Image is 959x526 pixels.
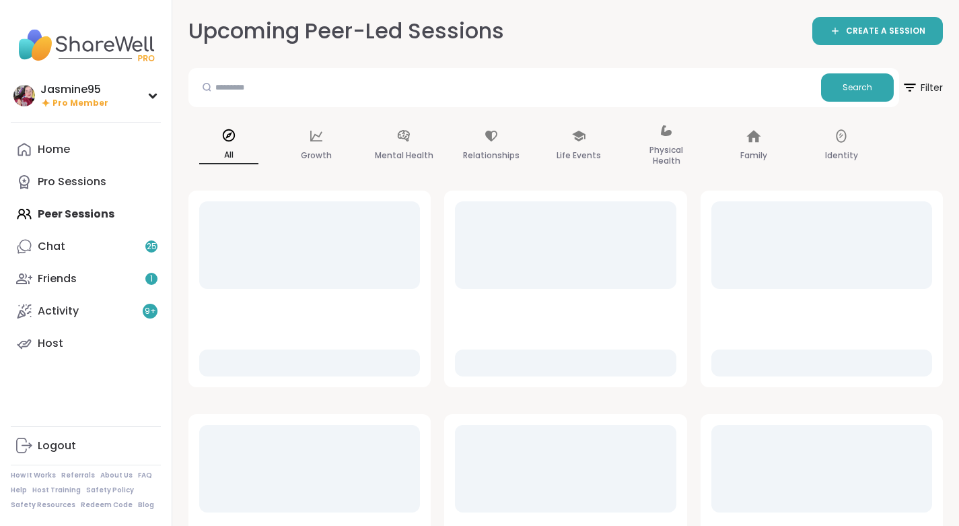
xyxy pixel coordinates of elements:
[138,500,154,510] a: Blog
[145,306,156,317] span: 9 +
[902,68,943,107] button: Filter
[463,147,520,164] p: Relationships
[38,174,106,189] div: Pro Sessions
[199,147,258,164] p: All
[11,430,161,462] a: Logout
[902,71,943,104] span: Filter
[86,486,134,495] a: Safety Policy
[375,147,433,164] p: Mental Health
[11,471,56,480] a: How It Works
[13,85,35,106] img: Jasmine95
[38,142,70,157] div: Home
[11,133,161,166] a: Home
[32,486,81,495] a: Host Training
[61,471,95,480] a: Referrals
[11,230,161,263] a: Chat25
[301,147,332,164] p: Growth
[147,241,157,253] span: 25
[150,273,153,285] span: 1
[100,471,133,480] a: About Us
[38,239,65,254] div: Chat
[38,336,63,351] div: Host
[740,147,767,164] p: Family
[11,263,161,295] a: Friends1
[11,295,161,327] a: Activity9+
[11,486,27,495] a: Help
[38,304,79,319] div: Activity
[38,438,76,453] div: Logout
[11,327,161,360] a: Host
[11,22,161,69] img: ShareWell Nav Logo
[557,147,601,164] p: Life Events
[825,147,858,164] p: Identity
[81,500,133,510] a: Redeem Code
[138,471,152,480] a: FAQ
[821,73,894,102] button: Search
[38,271,77,286] div: Friends
[812,17,943,45] a: CREATE A SESSION
[40,82,108,97] div: Jasmine95
[11,166,161,198] a: Pro Sessions
[52,98,108,109] span: Pro Member
[11,500,75,510] a: Safety Resources
[846,26,925,37] span: CREATE A SESSION
[637,142,696,169] p: Physical Health
[188,16,504,46] h2: Upcoming Peer-Led Sessions
[843,81,872,94] span: Search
